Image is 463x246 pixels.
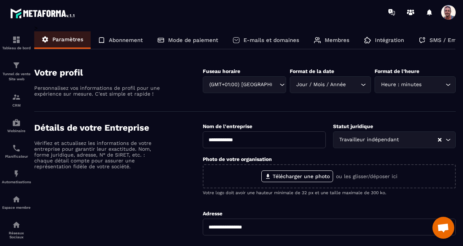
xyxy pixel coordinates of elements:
label: Télécharger une photo [261,170,333,182]
p: Tunnel de vente Site web [2,72,31,82]
label: Adresse [203,211,222,216]
img: social-network [12,220,21,229]
label: Format de la date [290,68,334,74]
p: Vérifiez et actualisez les informations de votre entreprise pour garantir leur exactitude. Nom, f... [34,140,162,169]
div: Search for option [375,76,456,93]
p: Espace membre [2,205,31,210]
p: CRM [2,103,31,107]
h4: Détails de votre Entreprise [34,123,203,133]
a: automationsautomationsAutomatisations [2,164,31,189]
a: formationformationCRM [2,87,31,113]
img: automations [12,195,21,204]
img: formation [12,35,21,44]
input: Search for option [423,81,444,89]
p: E-mails et domaines [244,37,299,43]
span: Heure : minutes [379,81,423,89]
div: Search for option [333,131,456,148]
span: Jour / Mois / Année [294,81,347,89]
img: formation [12,93,21,101]
a: schedulerschedulerPlanificateur [2,138,31,164]
input: Search for option [347,81,359,89]
p: Personnalisez vos informations de profil pour une expérience sur mesure. C'est simple et rapide ! [34,85,162,97]
a: social-networksocial-networkRéseaux Sociaux [2,215,31,245]
p: ou les glisser/déposer ici [336,173,397,179]
span: Travailleur indépendant [338,136,401,144]
img: automations [12,169,21,178]
div: Search for option [290,76,371,93]
img: automations [12,118,21,127]
p: Paramètres [52,36,83,43]
p: Membres [325,37,349,43]
button: Clear Selected [438,137,442,143]
p: Mode de paiement [168,37,218,43]
a: formationformationTunnel de vente Site web [2,55,31,87]
p: Webinaire [2,129,31,133]
input: Search for option [272,81,278,89]
p: Votre logo doit avoir une hauteur minimale de 32 px et une taille maximale de 300 ko. [203,190,456,195]
img: scheduler [12,144,21,153]
span: (GMT+01:00) [GEOGRAPHIC_DATA] [207,81,272,89]
a: formationformationTableau de bord [2,30,31,55]
label: Fuseau horaire [203,68,240,74]
p: Automatisations [2,180,31,184]
p: Tableau de bord [2,46,31,50]
p: Réseaux Sociaux [2,231,31,239]
a: automationsautomationsEspace membre [2,189,31,215]
label: Nom de l'entreprise [203,123,252,129]
p: Intégration [375,37,404,43]
img: formation [12,61,21,70]
img: logo [10,7,76,20]
input: Search for option [401,136,437,144]
p: Abonnement [109,37,143,43]
label: Statut juridique [333,123,373,129]
a: automationsautomationsWebinaire [2,113,31,138]
label: Format de l’heure [375,68,419,74]
label: Photo de votre organisation [203,156,272,162]
p: Planificateur [2,154,31,158]
div: Ouvrir le chat [432,217,454,239]
h4: Votre profil [34,68,203,78]
div: Search for option [203,76,286,93]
